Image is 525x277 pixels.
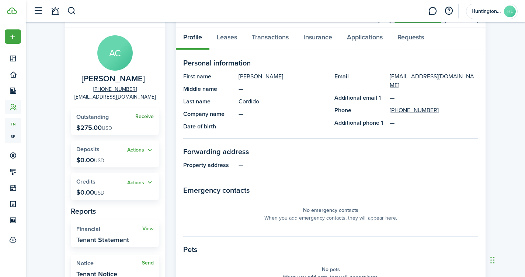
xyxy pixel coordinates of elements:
[48,2,62,21] a: Notifications
[127,178,154,187] button: Actions
[94,189,104,197] span: USD
[183,85,235,93] panel-main-title: Middle name
[334,72,386,90] panel-main-title: Email
[390,72,478,90] a: [EMAIL_ADDRESS][DOMAIN_NAME]
[5,29,21,44] button: Open menu
[183,97,235,106] panel-main-title: Last name
[239,161,478,170] panel-main-description: —
[142,260,154,266] a: Send
[390,28,431,50] a: Requests
[183,110,235,118] panel-main-title: Company name
[127,146,154,155] button: Open menu
[7,7,17,14] img: TenantCloud
[76,177,95,186] span: Credits
[76,156,104,164] p: $0.00
[239,72,327,81] panel-main-description: [PERSON_NAME]
[97,35,133,71] avatar-text: AC
[244,28,296,50] a: Transactions
[127,146,154,155] button: Actions
[93,85,137,93] a: [PHONE_NUMBER]
[183,244,478,255] panel-main-section-title: Pets
[102,124,112,132] span: USD
[488,242,525,277] iframe: Chat Widget
[31,4,45,18] button: Open sidebar
[67,5,76,17] button: Search
[76,260,142,267] widget-stats-title: Notice
[183,161,235,170] panel-main-title: Property address
[76,236,129,244] widget-stats-description: Tenant Statement
[239,122,327,131] panel-main-description: —
[296,28,340,50] a: Insurance
[127,178,154,187] button: Open menu
[183,72,235,81] panel-main-title: First name
[135,114,154,120] a: Receive
[142,226,154,232] a: View
[334,93,386,102] panel-main-title: Additional email 1
[76,189,104,196] p: $0.00
[76,124,112,131] p: $275.00
[425,2,439,21] a: Messaging
[94,157,104,164] span: USD
[81,74,145,84] span: Andres Cordido
[71,206,159,217] panel-main-subtitle: Reports
[209,28,244,50] a: Leases
[322,266,340,273] panel-main-placeholder-title: No pets
[472,9,501,14] span: Huntington Lane Storage
[183,57,478,68] panel-main-section-title: Personal information
[183,146,478,157] panel-main-section-title: Forwarding address
[239,110,327,118] panel-main-description: —
[504,6,516,17] avatar-text: HL
[5,118,21,130] a: tn
[239,97,327,106] panel-main-description: Cordido
[390,106,439,115] a: [PHONE_NUMBER]
[183,122,235,131] panel-main-title: Date of birth
[334,118,386,127] panel-main-title: Additional phone 1
[5,130,21,143] a: sp
[183,185,478,196] panel-main-section-title: Emergency contacts
[334,106,386,115] panel-main-title: Phone
[76,145,100,153] span: Deposits
[490,249,495,271] div: Drag
[303,206,358,214] panel-main-placeholder-title: No emergency contacts
[264,214,397,222] panel-main-placeholder-description: When you add emergency contacts, they will appear here.
[340,28,390,50] a: Applications
[76,113,109,121] span: Outstanding
[442,5,455,17] button: Open resource center
[74,93,156,101] a: [EMAIL_ADDRESS][DOMAIN_NAME]
[239,85,327,93] panel-main-description: —
[76,226,142,232] widget-stats-title: Financial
